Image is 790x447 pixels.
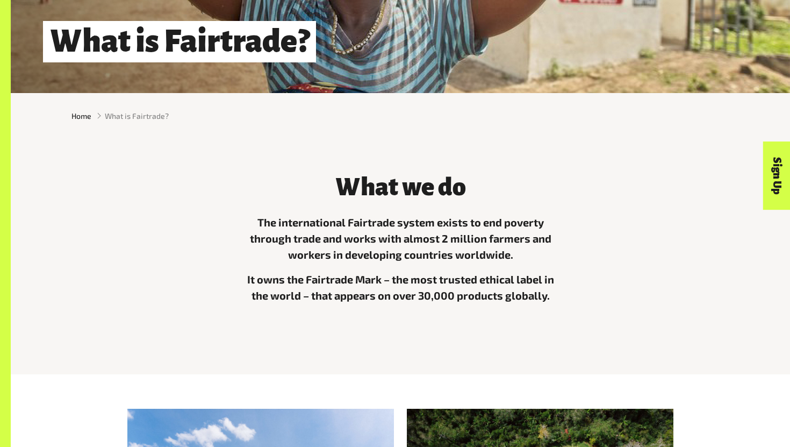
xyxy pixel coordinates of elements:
[105,110,169,122] span: What is Fairtrade?
[239,214,562,262] p: The international Fairtrade system exists to end poverty through trade and works with almost 2 mi...
[71,110,91,122] a: Home
[239,174,562,201] h3: What we do
[43,21,316,62] h1: What is Fairtrade?
[239,271,562,303] p: It owns the Fairtrade Mark – the most trusted ethical label in the world – that appears on over 3...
